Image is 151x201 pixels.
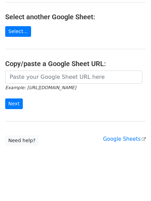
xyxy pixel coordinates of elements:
iframe: Chat Widget [116,168,151,201]
a: Google Sheets [103,136,146,142]
a: Select... [5,26,31,37]
small: Example: [URL][DOMAIN_NAME] [5,85,76,90]
input: Paste your Google Sheet URL here [5,71,142,84]
input: Next [5,98,23,109]
h4: Copy/paste a Google Sheet URL: [5,60,146,68]
h4: Select another Google Sheet: [5,13,146,21]
a: Need help? [5,135,39,146]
